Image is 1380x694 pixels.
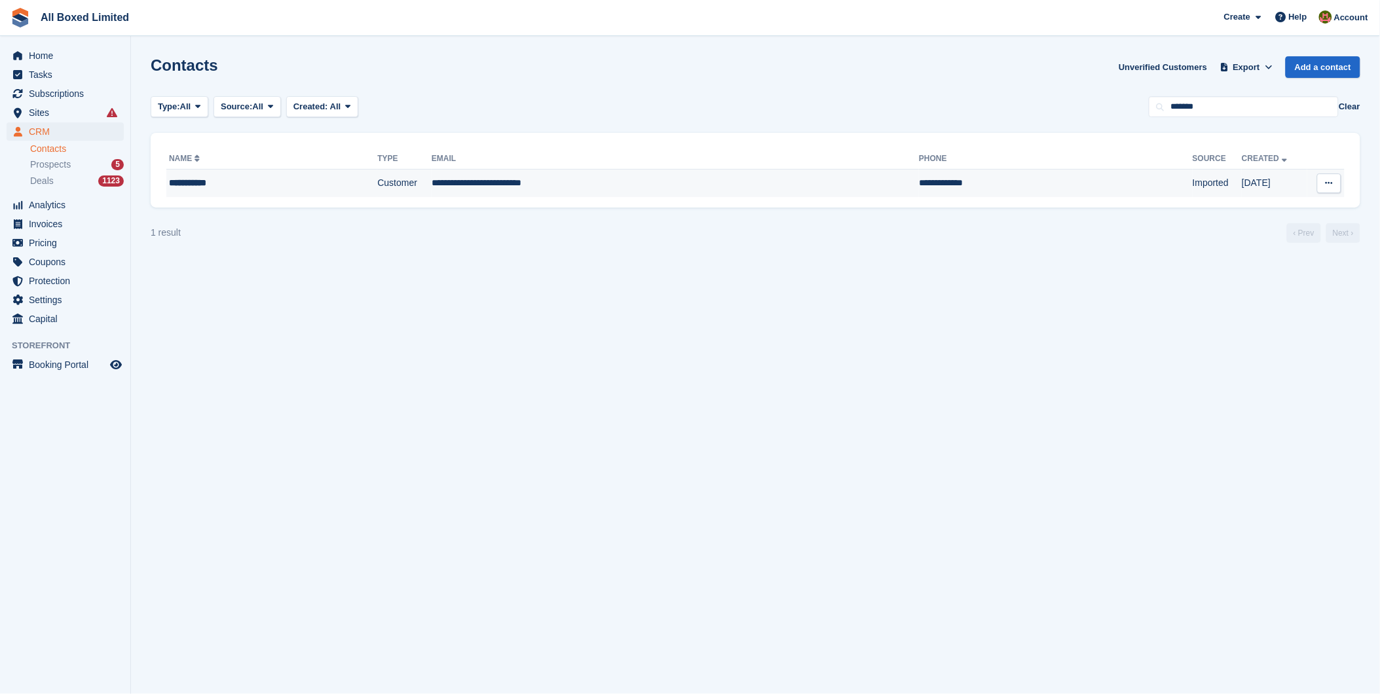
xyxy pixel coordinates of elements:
[330,101,341,111] span: All
[29,84,107,103] span: Subscriptions
[1193,149,1242,170] th: Source
[151,226,181,240] div: 1 result
[108,357,124,373] a: Preview store
[1319,10,1332,24] img: Sharon Hawkins
[7,253,124,271] a: menu
[29,122,107,141] span: CRM
[158,100,180,113] span: Type:
[7,215,124,233] a: menu
[1287,223,1321,243] a: Previous
[7,291,124,309] a: menu
[1218,56,1275,78] button: Export
[7,356,124,374] a: menu
[107,107,117,118] i: Smart entry sync failures have occurred
[12,339,130,352] span: Storefront
[30,143,124,155] a: Contacts
[286,96,358,118] button: Created: All
[432,149,919,170] th: Email
[29,103,107,122] span: Sites
[35,7,134,28] a: All Boxed Limited
[919,149,1193,170] th: Phone
[30,174,124,188] a: Deals 1123
[1326,223,1360,243] a: Next
[293,101,328,111] span: Created:
[1233,61,1260,74] span: Export
[253,100,264,113] span: All
[1284,223,1363,243] nav: Page
[29,234,107,252] span: Pricing
[29,272,107,290] span: Protection
[1113,56,1212,78] a: Unverified Customers
[29,253,107,271] span: Coupons
[29,215,107,233] span: Invoices
[7,103,124,122] a: menu
[10,8,30,27] img: stora-icon-8386f47178a22dfd0bd8f6a31ec36ba5ce8667c1dd55bd0f319d3a0aa187defe.svg
[111,159,124,170] div: 5
[98,175,124,187] div: 1123
[29,196,107,214] span: Analytics
[7,65,124,84] a: menu
[30,175,54,187] span: Deals
[30,158,71,171] span: Prospects
[1224,10,1250,24] span: Create
[29,291,107,309] span: Settings
[7,46,124,65] a: menu
[214,96,281,118] button: Source: All
[30,158,124,172] a: Prospects 5
[180,100,191,113] span: All
[7,84,124,103] a: menu
[377,170,432,197] td: Customer
[7,122,124,141] a: menu
[7,234,124,252] a: menu
[1289,10,1307,24] span: Help
[377,149,432,170] th: Type
[7,272,124,290] a: menu
[1193,170,1242,197] td: Imported
[1242,170,1307,197] td: [DATE]
[29,46,107,65] span: Home
[151,56,218,74] h1: Contacts
[1339,100,1360,113] button: Clear
[1242,154,1290,163] a: Created
[1286,56,1360,78] a: Add a contact
[7,196,124,214] a: menu
[29,356,107,374] span: Booking Portal
[169,154,202,163] a: Name
[29,65,107,84] span: Tasks
[221,100,252,113] span: Source:
[7,310,124,328] a: menu
[29,310,107,328] span: Capital
[1334,11,1368,24] span: Account
[151,96,208,118] button: Type: All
